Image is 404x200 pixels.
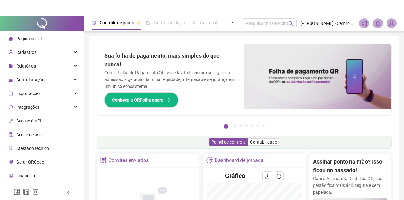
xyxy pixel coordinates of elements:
span: instagram [32,189,39,195]
span: Página inicial [16,36,42,41]
button: 7 [262,124,265,127]
span: arrow-right [166,98,170,102]
p: Com a Folha de Pagamento QR, você faz tudo em um só lugar: da admissão à geração da folha. Agilid... [104,69,237,90]
span: qrcode [9,160,13,164]
h4: Gráfico [225,171,245,180]
span: linkedin [23,189,29,195]
button: 2 [234,124,237,127]
button: 1 [224,124,228,129]
span: Atestado técnico [16,146,49,151]
button: 4 [245,124,248,127]
span: Exportações [16,91,40,96]
h2: Assinar ponto na mão? Isso ficou no passado! [313,157,387,175]
span: solution [9,146,13,150]
div: Dashboard de jornada [214,155,263,166]
span: user-add [9,50,13,55]
button: 3 [239,124,242,127]
span: file [9,64,13,68]
span: left [66,190,70,195]
span: bell [375,21,381,26]
span: Aceite de uso [16,132,42,137]
h2: Sua folha de pagamento, mais simples do que nunca! [104,51,237,69]
span: Gerar QRCode [16,160,44,164]
span: export [9,91,13,96]
span: audit [9,132,13,137]
span: Contabilidade [250,140,277,145]
span: api [9,119,13,123]
span: Acesso à API [16,118,41,123]
span: file-done [146,21,150,25]
button: 5 [250,124,254,127]
button: 6 [256,124,259,127]
span: Administração [16,77,45,82]
img: banner%2F8d14a306-6205-4263-8e5b-06e9a85ad873.png [244,44,392,109]
span: Cadastros [16,50,36,55]
span: sun [192,21,196,25]
span: dollar [9,174,13,178]
span: Integrações [16,105,39,110]
span: facebook [14,189,20,195]
span: sync [9,105,13,109]
span: Painel de controle [211,140,245,145]
span: Gestão de férias [200,20,231,25]
span: Admissão digital [154,20,186,25]
span: Conheça a QRFolha agora [112,97,164,103]
div: Convites enviados [108,155,148,166]
span: home [9,36,13,41]
img: 90165 [387,19,396,28]
iframe: Intercom live chat [383,179,398,194]
span: search [288,21,293,26]
span: pie-chart [206,157,213,163]
span: notification [361,21,367,26]
button: Conheça a QRFolha agora [104,92,178,108]
span: solution [100,157,107,163]
span: ellipsis [229,21,233,25]
p: Com a Assinatura Digital da QR, sua gestão fica mais ágil, segura e sem papelada. [313,175,387,196]
span: clock-circle [92,21,96,25]
span: pushpin [137,21,140,25]
span: Controle de ponto [100,20,134,25]
span: reload [276,174,281,179]
span: download [265,174,270,179]
span: Relatórios [16,64,36,69]
span: Financeiro [16,173,36,178]
span: lock [9,78,13,82]
button: ellipsis [224,16,238,30]
span: [PERSON_NAME] - Centro Educacional Construindo Sonhos [300,20,355,27]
